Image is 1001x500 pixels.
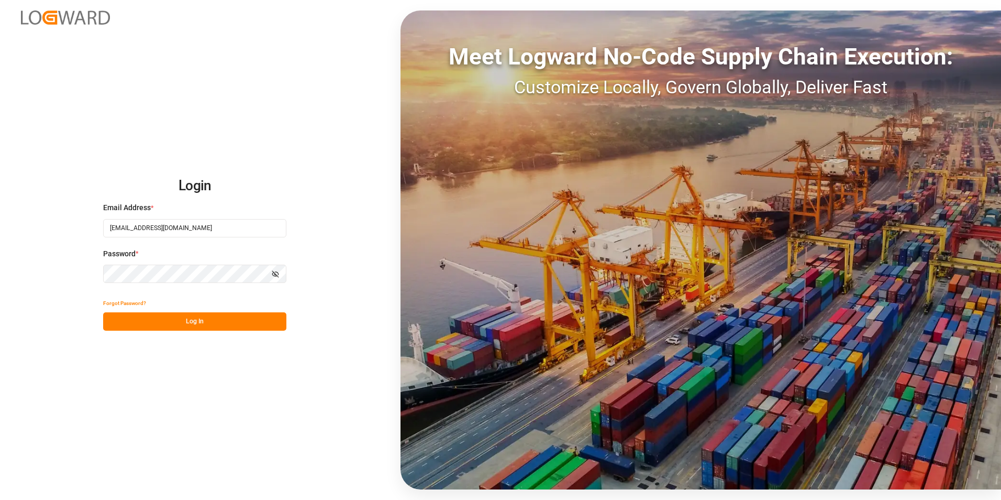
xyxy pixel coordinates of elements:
[103,248,136,259] span: Password
[401,39,1001,74] div: Meet Logward No-Code Supply Chain Execution:
[103,312,286,331] button: Log In
[103,219,286,237] input: Enter your email
[103,169,286,203] h2: Login
[103,202,151,213] span: Email Address
[401,74,1001,101] div: Customize Locally, Govern Globally, Deliver Fast
[103,294,146,312] button: Forgot Password?
[21,10,110,25] img: Logward_new_orange.png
